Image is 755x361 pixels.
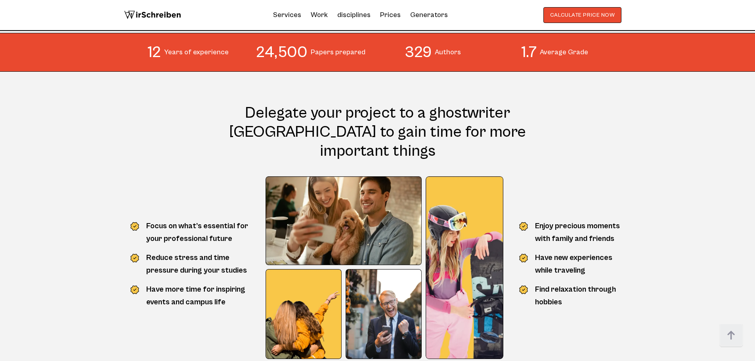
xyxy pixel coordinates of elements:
[535,253,612,275] font: Have new experiences while traveling
[146,253,247,275] font: Reduce stress and time pressure during your studies
[147,43,161,61] font: 12
[405,43,432,61] font: 329
[435,48,461,56] font: Authors
[410,9,448,21] a: Generators
[535,222,620,243] font: Enjoy precious moments with family and friends
[164,48,229,56] font: Years of experience
[540,48,588,56] font: Average Grade
[266,176,422,265] img: image (42)
[273,11,301,19] font: Services
[266,269,342,359] img: image (43)
[426,176,503,359] img: image (45)
[146,222,248,243] font: Focus on what’s essential for your professional future
[229,104,526,160] font: Delegate your project to a ghostwriter [GEOGRAPHIC_DATA] to gain time for more important things
[346,269,422,359] img: image (44)
[273,9,301,21] a: Services
[543,7,622,23] button: CALCULATE PRICE NOW
[380,11,401,19] a: Prices
[311,48,365,56] font: Papers prepared
[256,43,308,61] font: 24,500
[311,11,328,19] font: Work
[410,11,448,19] font: Generators
[337,11,371,19] font: disciplines
[719,324,743,348] img: button top
[535,285,616,307] font: Find relaxation through hobbies
[550,12,615,18] font: CALCULATE PRICE NOW
[521,43,537,61] font: 1.7
[124,7,181,23] img: logo wewrite
[146,285,245,307] font: Have more time for inspiring events and campus life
